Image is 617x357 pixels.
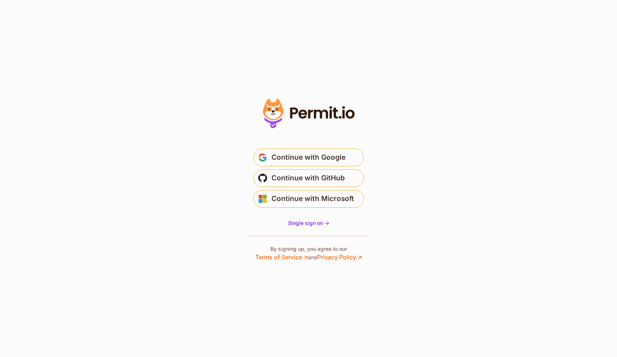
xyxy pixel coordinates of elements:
a: Single sign on -> [288,219,329,227]
button: Continue with Google [253,149,364,166]
button: Continue with GitHub [253,169,364,187]
a: Terms of Service ↗ [255,253,308,261]
span: Continue with GitHub [271,172,345,184]
button: Continue with Microsoft [253,190,364,208]
span: Single sign on -> [288,220,329,226]
p: By signing up, you agree to our and [255,245,362,261]
span: Continue with Google [271,152,346,163]
span: Continue with Microsoft [271,193,354,205]
a: Privacy Policy ↗ [317,253,362,261]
